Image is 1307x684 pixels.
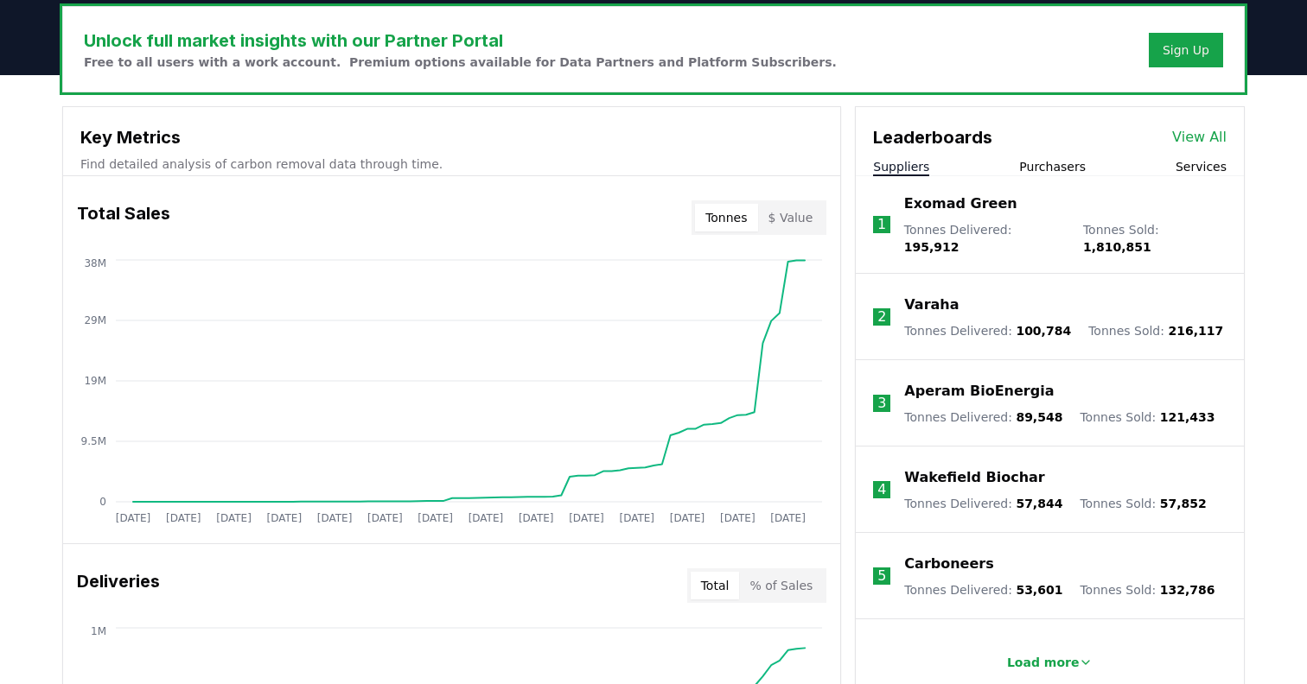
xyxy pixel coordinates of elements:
tspan: 9.5M [81,435,106,447]
button: Suppliers [873,158,929,175]
a: Sign Up [1163,41,1209,59]
button: Total [691,572,740,599]
p: Load more [1007,654,1080,671]
p: Tonnes Sold : [1088,322,1223,339]
p: Find detailed analysis of carbon removal data through time. [80,155,823,173]
tspan: 0 [99,496,106,508]
p: Tonnes Sold : [1083,221,1227,256]
tspan: [DATE] [166,512,201,524]
tspan: [DATE] [469,512,504,524]
span: 89,548 [1016,410,1062,424]
a: Varaha [904,294,959,315]
span: 100,784 [1016,324,1071,338]
a: Carboneers [904,554,993,574]
tspan: [DATE] [619,512,654,524]
p: 3 [877,393,886,414]
span: 195,912 [904,240,960,254]
p: 4 [877,479,886,500]
button: $ Value [758,204,824,231]
tspan: [DATE] [317,512,353,524]
p: Tonnes Sold : [1080,408,1215,426]
tspan: [DATE] [569,512,604,524]
tspan: 19M [84,375,106,387]
h3: Deliveries [77,568,160,603]
h3: Leaderboards [873,124,992,150]
h3: Total Sales [77,200,170,235]
p: Tonnes Delivered : [904,408,1062,426]
tspan: [DATE] [770,512,806,524]
a: Exomad Green [904,193,1017,214]
h3: Key Metrics [80,124,823,150]
a: Wakefield Biochar [904,467,1044,488]
p: Tonnes Delivered : [904,581,1062,598]
tspan: [DATE] [519,512,554,524]
span: 57,852 [1160,497,1207,510]
tspan: [DATE] [720,512,756,524]
p: Tonnes Delivered : [904,221,1066,256]
tspan: [DATE] [418,512,453,524]
span: 1,810,851 [1083,240,1151,254]
tspan: 29M [84,314,106,326]
a: Aperam BioEnergia [904,381,1054,402]
span: 121,433 [1160,410,1215,424]
span: 216,117 [1168,324,1223,338]
tspan: [DATE] [670,512,705,524]
tspan: 38M [84,257,106,269]
a: View All [1172,127,1227,148]
tspan: [DATE] [216,512,252,524]
span: 53,601 [1016,583,1062,597]
p: Tonnes Sold : [1080,581,1215,598]
span: 57,844 [1016,497,1062,510]
p: Tonnes Delivered : [904,322,1071,339]
tspan: 1M [91,625,106,637]
tspan: [DATE] [367,512,403,524]
p: Free to all users with a work account. Premium options available for Data Partners and Platform S... [84,54,837,71]
button: Purchasers [1019,158,1086,175]
p: 1 [877,214,886,235]
button: Tonnes [695,204,757,231]
tspan: [DATE] [116,512,151,524]
button: Services [1176,158,1227,175]
p: Tonnes Sold : [1080,495,1206,512]
h3: Unlock full market insights with our Partner Portal [84,28,837,54]
tspan: [DATE] [267,512,303,524]
p: 2 [877,307,886,327]
button: Load more [993,645,1107,680]
span: 132,786 [1160,583,1215,597]
button: % of Sales [739,572,823,599]
button: Sign Up [1149,33,1223,67]
p: 5 [877,566,886,586]
p: Tonnes Delivered : [904,495,1062,512]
